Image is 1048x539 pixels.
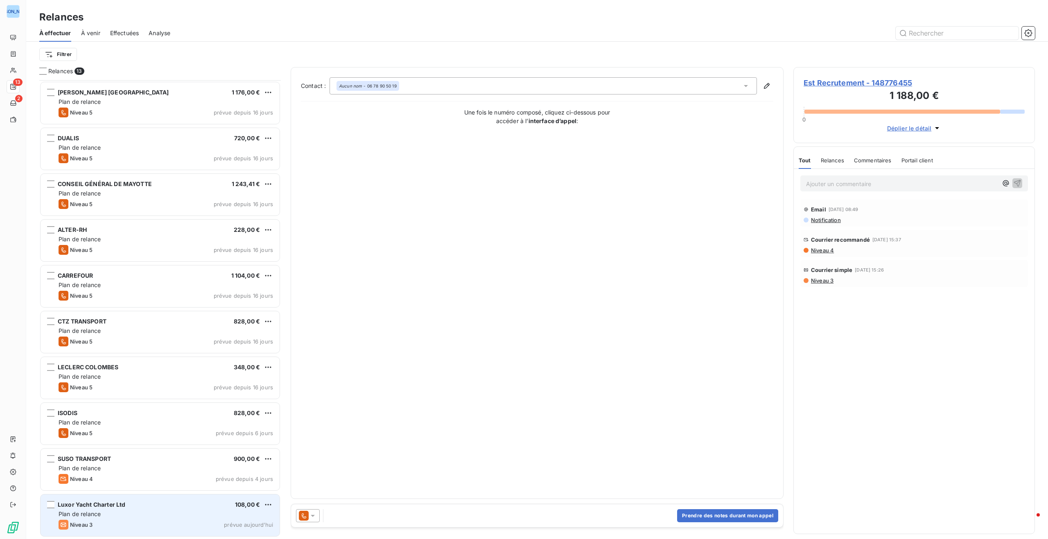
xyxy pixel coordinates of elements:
p: Une fois le numéro composé, cliquez ci-dessous pour accéder à l’ : [455,108,619,125]
span: 828,00 € [234,409,260,416]
span: Niveau 3 [810,277,833,284]
span: Niveau 3 [70,521,93,528]
span: LECLERC COLOMBES [58,364,118,371]
span: 720,00 € [234,135,260,141]
span: Relances [821,157,844,164]
span: prévue depuis 16 jours [214,338,273,345]
span: Déplier le détail [887,124,932,133]
button: Prendre des notes durant mon appel [677,509,778,522]
span: prévue depuis 16 jours [214,155,273,162]
span: Analyse [149,29,170,37]
span: Plan de relance [59,236,101,243]
span: DUALIS [58,135,79,141]
span: 108,00 € [235,501,260,508]
input: Rechercher [896,27,1019,40]
img: Logo LeanPay [7,521,20,534]
span: Plan de relance [59,190,101,197]
span: 2 [15,95,23,102]
span: ISODIS [58,409,77,416]
span: Plan de relance [59,144,101,151]
span: [PERSON_NAME] [GEOGRAPHIC_DATA] [58,89,169,96]
span: 1 243,41 € [232,180,260,187]
span: Plan de relance [59,465,101,472]
span: À venir [81,29,100,37]
span: prévue depuis 16 jours [214,201,273,207]
span: Email [811,206,826,213]
span: prévue depuis 16 jours [214,109,273,116]
span: Niveau 4 [810,247,834,254]
span: 13 [13,79,23,86]
button: Filtrer [39,48,77,61]
span: [DATE] 08:49 [829,207,858,212]
span: ALTER-RH [58,226,87,233]
span: Notification [810,217,841,223]
span: Niveau 4 [70,476,93,482]
span: prévue depuis 16 jours [214,247,273,253]
h3: Relances [39,10,84,25]
span: [DATE] 15:37 [872,237,901,242]
div: grid [39,80,281,539]
span: Relances [48,67,73,75]
span: Niveau 5 [70,292,93,299]
span: Plan de relance [59,327,101,334]
span: Commentaires [854,157,892,164]
div: [PERSON_NAME] [7,5,20,18]
span: Plan de relance [59,510,101,517]
span: 900,00 € [234,455,260,462]
span: Plan de relance [59,419,101,426]
span: Tout [799,157,811,164]
span: 828,00 € [234,318,260,325]
span: prévue aujourd’hui [224,521,273,528]
span: CARREFOUR [58,272,93,279]
span: Plan de relance [59,281,101,288]
span: Niveau 5 [70,338,93,345]
span: Portail client [901,157,933,164]
span: Luxor Yacht Charter Ltd [58,501,125,508]
span: prévue depuis 16 jours [214,292,273,299]
span: [DATE] 15:26 [855,267,884,272]
span: 1 104,00 € [231,272,260,279]
span: 348,00 € [234,364,260,371]
span: prévue depuis 4 jours [216,476,273,482]
span: 0 [802,116,806,123]
label: Contact : [301,82,330,90]
span: Niveau 5 [70,430,93,436]
h3: 1 188,00 € [804,88,1025,105]
div: - 06 78 90 50 19 [339,83,397,89]
span: Plan de relance [59,98,101,105]
span: Niveau 5 [70,155,93,162]
span: CONSEIL GÉNÉRAL DE MAYOTTE [58,180,152,187]
iframe: Intercom live chat [1020,511,1040,531]
span: Courrier simple [811,267,852,273]
span: 1 176,00 € [232,89,260,96]
span: CTZ TRANSPORT [58,318,106,325]
span: Est Recrutement - 148776455 [804,77,1025,88]
span: prévue depuis 6 jours [216,430,273,436]
span: Courrier recommandé [811,236,870,243]
span: SUSO TRANSPORT [58,455,111,462]
span: Effectuées [110,29,139,37]
em: Aucun nom [339,83,362,89]
span: Niveau 5 [70,384,93,391]
span: 228,00 € [234,226,260,233]
span: À effectuer [39,29,71,37]
span: 13 [75,67,84,75]
strong: interface d’appel [529,117,577,124]
span: Niveau 5 [70,201,93,207]
span: prévue depuis 16 jours [214,384,273,391]
span: Plan de relance [59,373,101,380]
span: Niveau 5 [70,109,93,116]
button: Déplier le détail [885,124,944,133]
span: Niveau 5 [70,247,93,253]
